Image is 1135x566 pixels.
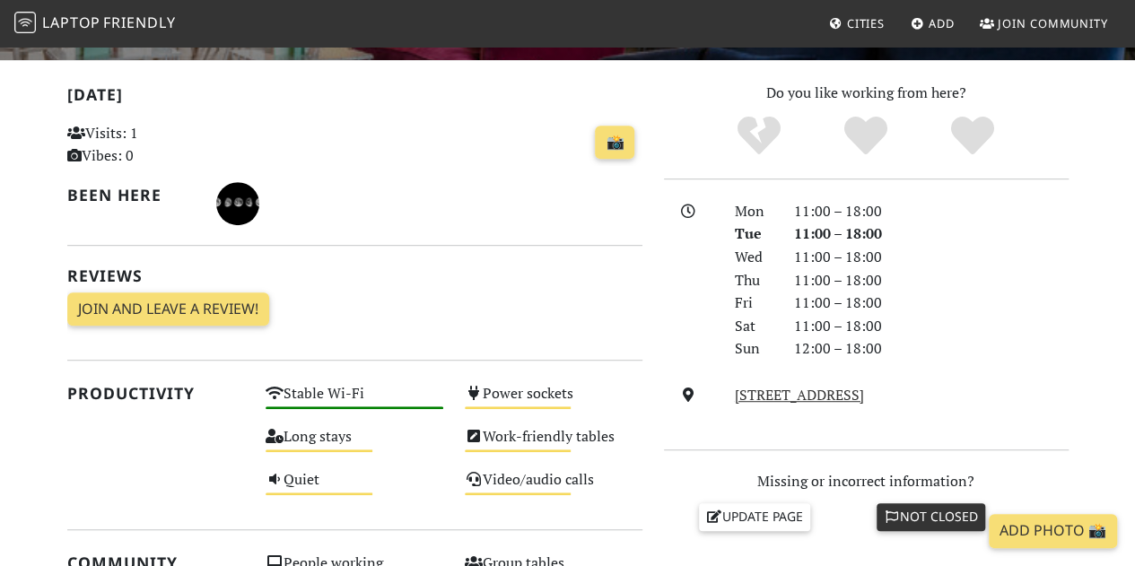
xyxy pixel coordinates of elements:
a: Update page [699,503,810,530]
div: No [706,114,813,159]
h2: [DATE] [67,85,642,111]
div: Power sockets [454,380,653,423]
div: Yes [813,114,920,159]
div: Fri [724,292,783,315]
div: 11:00 – 18:00 [783,200,1079,223]
a: Join Community [973,7,1115,39]
div: 11:00 – 18:00 [783,269,1079,292]
div: Sat [724,315,783,338]
a: 📸 [595,126,634,160]
div: Mon [724,200,783,223]
span: Friendly [103,13,175,32]
h2: Been here [67,186,195,205]
span: Julia Zanardini [216,192,259,212]
div: Thu [724,269,783,292]
img: 2879-julia.jpg [216,182,259,225]
div: Definitely! [919,114,1026,159]
span: Cities [847,15,885,31]
div: 12:00 – 18:00 [783,337,1079,361]
a: [STREET_ADDRESS] [735,385,864,405]
div: 11:00 – 18:00 [783,315,1079,338]
p: Visits: 1 Vibes: 0 [67,122,245,168]
div: Video/audio calls [454,466,653,509]
a: Join and leave a review! [67,292,269,327]
span: Join Community [998,15,1108,31]
p: Missing or incorrect information? [664,470,1069,493]
span: Add [929,15,955,31]
span: Laptop [42,13,100,32]
div: 11:00 – 18:00 [783,292,1079,315]
img: LaptopFriendly [14,12,36,33]
h2: Reviews [67,266,642,285]
div: Work-friendly tables [454,423,653,466]
div: Long stays [255,423,454,466]
div: Tue [724,222,783,246]
div: Stable Wi-Fi [255,380,454,423]
h2: Productivity [67,384,245,403]
p: Do you like working from here? [664,82,1069,105]
a: LaptopFriendly LaptopFriendly [14,8,176,39]
a: Cities [822,7,892,39]
div: 11:00 – 18:00 [783,222,1079,246]
div: 11:00 – 18:00 [783,246,1079,269]
div: Quiet [255,466,454,509]
div: Wed [724,246,783,269]
div: Sun [724,337,783,361]
a: Add [904,7,962,39]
